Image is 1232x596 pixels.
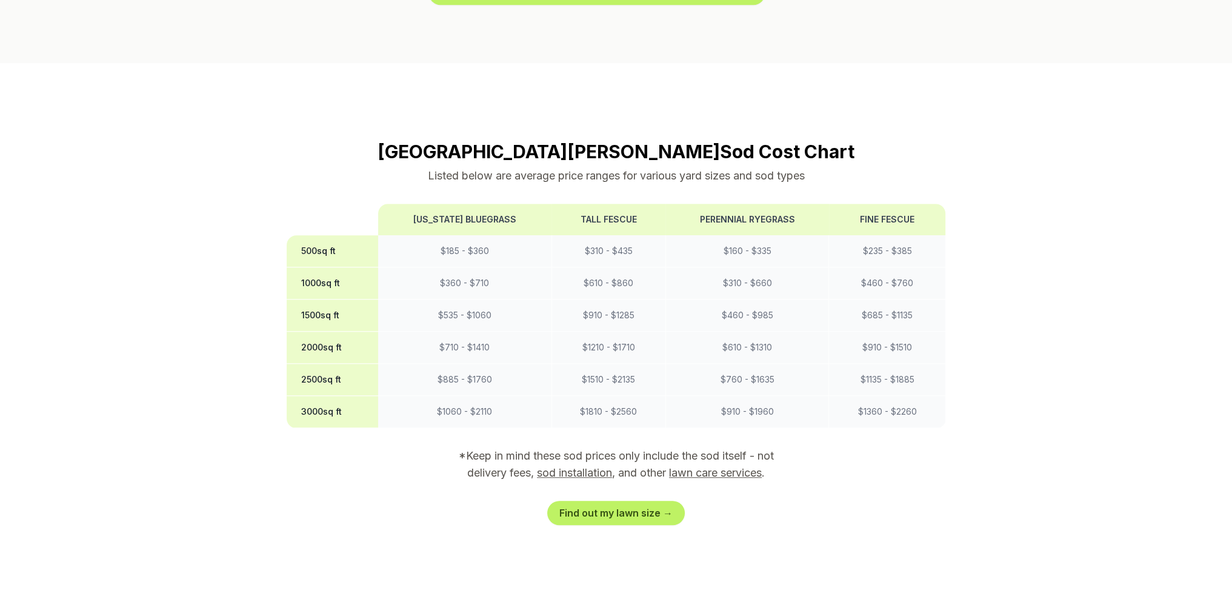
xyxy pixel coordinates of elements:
td: $ 535 - $ 1060 [378,300,552,332]
th: 1500 sq ft [287,300,378,332]
p: Listed below are average price ranges for various yard sizes and sod types [287,167,946,184]
td: $ 885 - $ 1760 [378,364,552,396]
td: $ 610 - $ 860 [551,267,665,300]
td: $ 360 - $ 710 [378,267,552,300]
th: 2000 sq ft [287,332,378,364]
a: lawn care services [669,466,762,479]
a: Find out my lawn size → [547,501,685,525]
td: $ 760 - $ 1635 [665,364,829,396]
td: $ 1810 - $ 2560 [551,396,665,428]
th: Tall Fescue [551,204,665,235]
td: $ 685 - $ 1135 [829,300,945,332]
td: $ 310 - $ 660 [665,267,829,300]
td: $ 185 - $ 360 [378,235,552,267]
td: $ 1360 - $ 2260 [829,396,945,428]
th: 3000 sq ft [287,396,378,428]
th: 2500 sq ft [287,364,378,396]
td: $ 160 - $ 335 [665,235,829,267]
td: $ 1135 - $ 1885 [829,364,945,396]
td: $ 1210 - $ 1710 [551,332,665,364]
td: $ 460 - $ 760 [829,267,945,300]
td: $ 610 - $ 1310 [665,332,829,364]
th: Fine Fescue [829,204,945,235]
td: $ 1060 - $ 2110 [378,396,552,428]
th: 1000 sq ft [287,267,378,300]
p: *Keep in mind these sod prices only include the sod itself - not delivery fees, , and other . [442,447,791,481]
td: $ 310 - $ 435 [551,235,665,267]
td: $ 235 - $ 385 [829,235,945,267]
td: $ 710 - $ 1410 [378,332,552,364]
a: sod installation [537,466,612,479]
td: $ 910 - $ 1960 [665,396,829,428]
td: $ 910 - $ 1510 [829,332,945,364]
td: $ 1510 - $ 2135 [551,364,665,396]
td: $ 910 - $ 1285 [551,300,665,332]
th: 500 sq ft [287,235,378,267]
th: [US_STATE] Bluegrass [378,204,552,235]
td: $ 460 - $ 985 [665,300,829,332]
th: Perennial Ryegrass [665,204,829,235]
h2: [GEOGRAPHIC_DATA][PERSON_NAME] Sod Cost Chart [287,141,946,162]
